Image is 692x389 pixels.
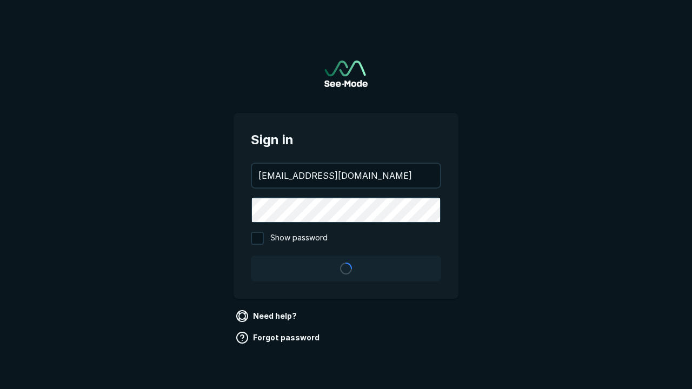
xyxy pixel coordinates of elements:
span: Sign in [251,130,441,150]
a: Need help? [234,307,301,325]
a: Forgot password [234,329,324,346]
span: Show password [270,232,328,245]
img: See-Mode Logo [324,61,368,87]
input: your@email.com [252,164,440,187]
a: Go to sign in [324,61,368,87]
